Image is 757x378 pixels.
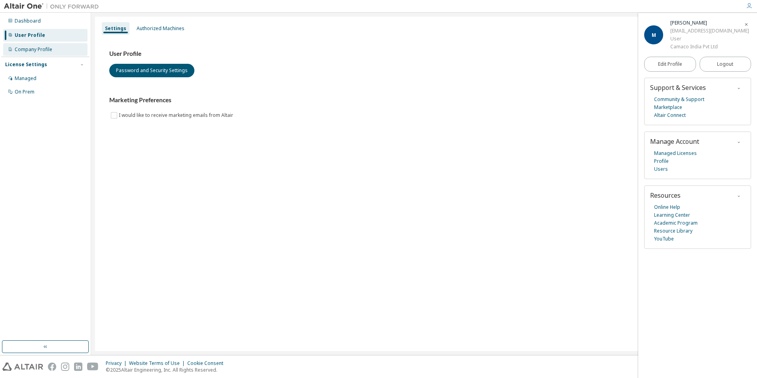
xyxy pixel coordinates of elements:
[15,46,52,53] div: Company Profile
[106,367,228,373] p: © 2025 Altair Engineering, Inc. All Rights Reserved.
[654,95,704,103] a: Community & Support
[654,235,674,243] a: YouTube
[654,219,698,227] a: Academic Program
[670,27,749,35] div: [EMAIL_ADDRESS][DOMAIN_NAME]
[2,363,43,371] img: altair_logo.svg
[4,2,103,10] img: Altair One
[109,64,194,77] button: Password and Security Settings
[187,360,228,367] div: Cookie Consent
[109,96,739,104] h3: Marketing Preferences
[670,35,749,43] div: User
[654,157,669,165] a: Profile
[15,89,34,95] div: On Prem
[700,57,751,72] button: Logout
[109,50,739,58] h3: User Profile
[658,61,682,67] span: Edit Profile
[87,363,99,371] img: youtube.svg
[652,32,656,38] span: M
[650,83,706,92] span: Support & Services
[48,363,56,371] img: facebook.svg
[129,360,187,367] div: Website Terms of Use
[105,25,126,32] div: Settings
[644,57,696,72] a: Edit Profile
[15,75,36,82] div: Managed
[15,32,45,38] div: User Profile
[106,360,129,367] div: Privacy
[670,19,749,27] div: Manish Maurya
[650,137,699,146] span: Manage Account
[654,111,686,119] a: Altair Connect
[15,18,41,24] div: Dashboard
[137,25,184,32] div: Authorized Machines
[717,60,733,68] span: Logout
[61,363,69,371] img: instagram.svg
[654,149,697,157] a: Managed Licenses
[670,43,749,51] div: Camaco India Pvt Ltd
[5,61,47,68] div: License Settings
[654,165,668,173] a: Users
[74,363,82,371] img: linkedin.svg
[119,111,235,120] label: I would like to receive marketing emails from Altair
[654,211,690,219] a: Learning Center
[650,191,681,200] span: Resources
[654,227,692,235] a: Resource Library
[654,203,680,211] a: Online Help
[654,103,682,111] a: Marketplace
